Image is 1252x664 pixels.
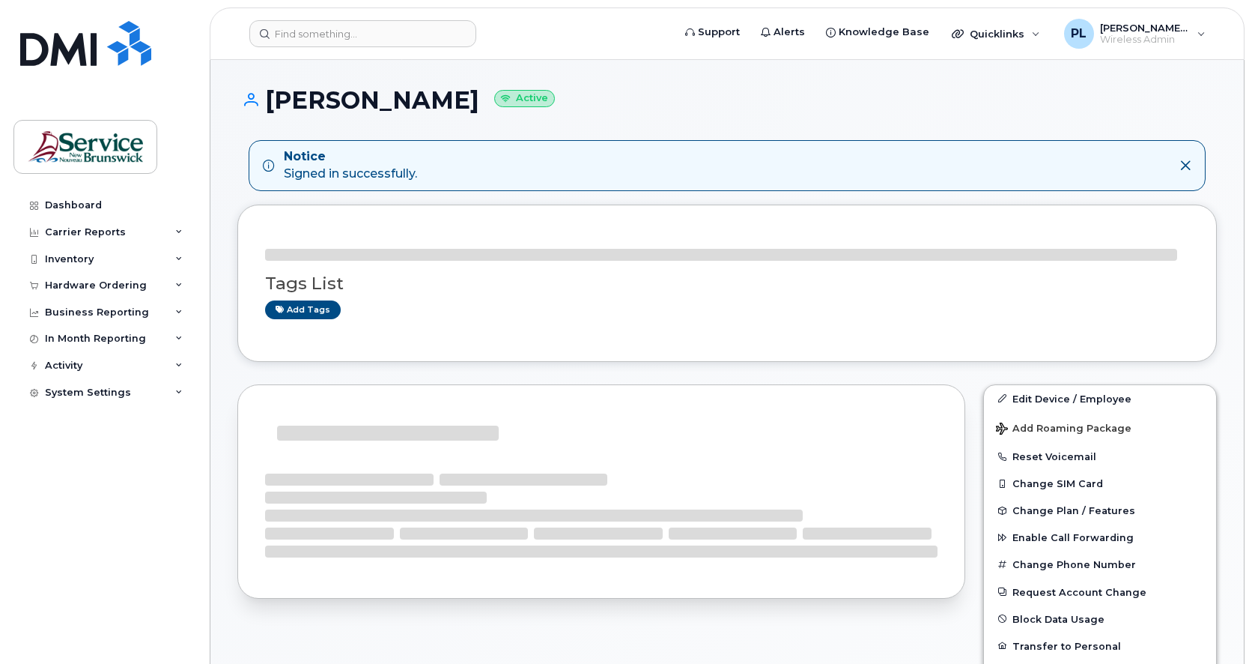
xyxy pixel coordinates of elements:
button: Reset Voicemail [984,443,1216,470]
strong: Notice [284,148,417,166]
button: Add Roaming Package [984,412,1216,443]
a: Add tags [265,301,341,319]
button: Change Phone Number [984,551,1216,578]
button: Change Plan / Features [984,497,1216,524]
small: Active [494,90,555,107]
h1: [PERSON_NAME] [237,87,1217,113]
button: Request Account Change [984,579,1216,606]
button: Enable Call Forwarding [984,524,1216,551]
button: Transfer to Personal [984,633,1216,660]
span: Add Roaming Package [996,423,1131,437]
a: Edit Device / Employee [984,385,1216,412]
h3: Tags List [265,274,1189,293]
button: Block Data Usage [984,606,1216,633]
span: Enable Call Forwarding [1012,532,1134,543]
span: Change Plan / Features [1012,505,1135,516]
div: Signed in successfully. [284,148,417,183]
button: Change SIM Card [984,470,1216,497]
